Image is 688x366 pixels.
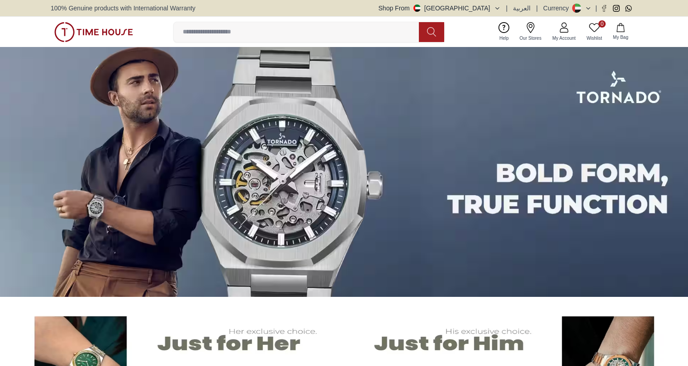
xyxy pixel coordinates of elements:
div: Currency [543,4,573,13]
span: 0 [598,20,606,28]
a: 0Wishlist [581,20,607,43]
button: My Bag [607,21,634,42]
a: Instagram [613,5,620,12]
img: ... [54,22,133,42]
button: العربية [513,4,531,13]
a: Our Stores [514,20,547,43]
span: My Bag [609,34,632,41]
span: Our Stores [516,35,545,42]
img: United Arab Emirates [413,5,421,12]
span: My Account [549,35,579,42]
span: | [536,4,538,13]
span: | [595,4,597,13]
span: Help [496,35,512,42]
a: Facebook [601,5,607,12]
button: Shop From[GEOGRAPHIC_DATA] [379,4,501,13]
span: Wishlist [583,35,606,42]
span: | [506,4,508,13]
a: Help [494,20,514,43]
a: Whatsapp [625,5,632,12]
span: 100% Genuine products with International Warranty [51,4,195,13]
